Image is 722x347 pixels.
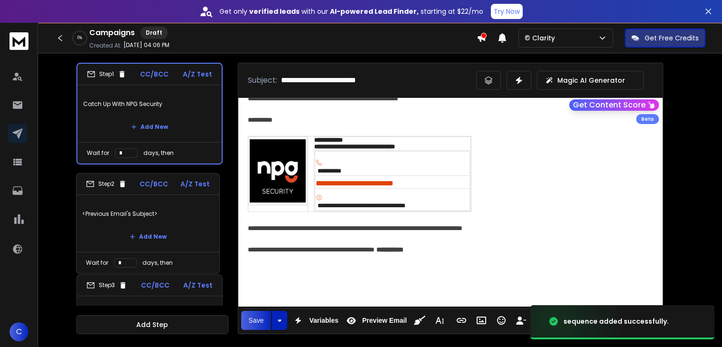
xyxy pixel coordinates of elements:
[494,7,520,16] p: Try Now
[645,33,699,43] p: Get Free Credits
[525,33,559,43] p: © Clarity
[330,7,419,16] strong: AI-powered Lead Finder,
[289,311,340,330] button: Variables
[557,76,625,85] p: Magic AI Generator
[452,311,470,330] button: Insert Link (Ctrl+K)
[563,317,669,326] div: sequence added successfully.
[625,29,705,48] button: Get Free Credits
[77,35,82,41] p: 0 %
[472,311,490,330] button: Insert Image (Ctrl+P)
[491,4,523,19] button: Try Now
[360,317,409,325] span: Preview Email
[492,311,510,330] button: Emoticons
[248,75,277,86] p: Subject:
[512,311,530,330] button: Insert Unsubscribe Link
[307,317,340,325] span: Variables
[431,311,449,330] button: More Text
[537,71,644,90] button: Magic AI Generator
[342,311,409,330] button: Preview Email
[9,322,28,341] button: C
[9,32,28,50] img: logo
[569,99,659,111] button: Get Content Score
[76,315,228,334] button: Add Step
[241,311,272,330] button: Save
[636,114,659,124] div: Beta
[89,42,122,49] p: Created At:
[89,27,135,39] h1: Campaigns
[411,311,429,330] button: Clean HTML
[249,7,300,16] strong: verified leads
[123,41,169,49] p: [DATE] 04:06 PM
[219,7,483,16] p: Get only with our starting at $22/mo
[141,27,168,39] div: Draft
